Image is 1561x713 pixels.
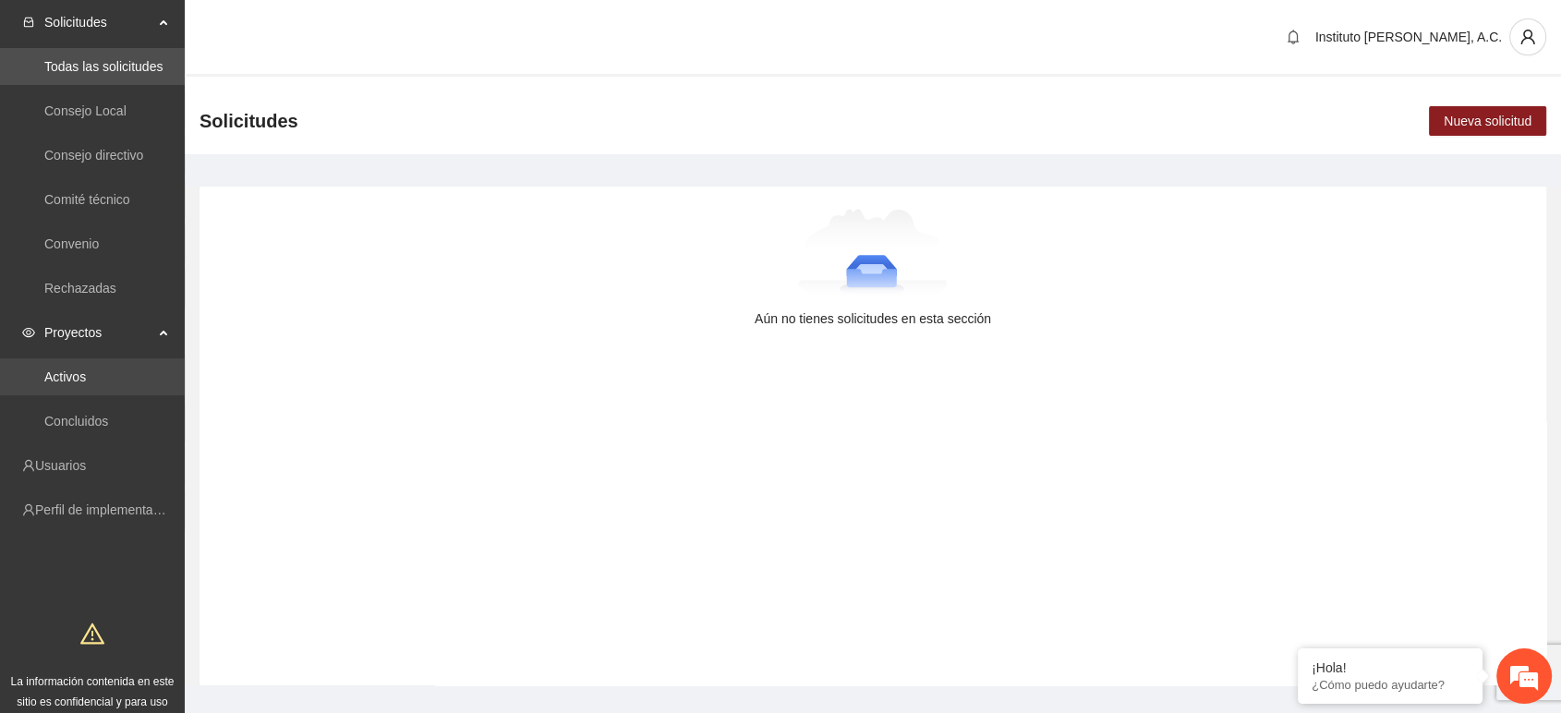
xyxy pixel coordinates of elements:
[1279,30,1307,44] span: bell
[1312,660,1469,675] div: ¡Hola!
[22,326,35,339] span: eye
[1312,678,1469,692] p: ¿Cómo puedo ayudarte?
[44,414,108,429] a: Concluidos
[200,106,298,136] span: Solicitudes
[44,59,163,74] a: Todas las solicitudes
[35,458,86,473] a: Usuarios
[80,622,104,646] span: warning
[1315,30,1502,44] span: Instituto [PERSON_NAME], A.C.
[35,502,179,517] a: Perfil de implementadora
[44,369,86,384] a: Activos
[44,314,153,351] span: Proyectos
[44,4,153,41] span: Solicitudes
[44,103,127,118] a: Consejo Local
[22,16,35,29] span: inbox
[1510,29,1545,45] span: user
[1509,18,1546,55] button: user
[44,148,143,163] a: Consejo directivo
[798,209,949,301] img: Aún no tienes solicitudes en esta sección
[1444,111,1531,131] span: Nueva solicitud
[229,308,1517,329] div: Aún no tienes solicitudes en esta sección
[1278,22,1308,52] button: bell
[44,281,116,296] a: Rechazadas
[1429,106,1546,136] button: Nueva solicitud
[44,192,130,207] a: Comité técnico
[44,236,99,251] a: Convenio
